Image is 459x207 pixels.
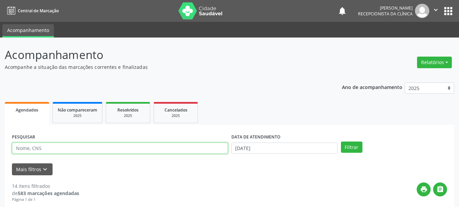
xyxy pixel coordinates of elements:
input: Nome, CNS [12,143,228,154]
span: Central de Marcação [18,8,59,14]
div: 2025 [111,113,145,118]
div: [PERSON_NAME] [358,5,413,11]
div: 2025 [58,113,97,118]
div: Página 1 de 1 [12,197,79,203]
label: DATA DE ATENDIMENTO [231,132,281,143]
span: Não compareceram [58,107,97,113]
img: img [415,4,429,18]
strong: 583 marcações agendadas [18,190,79,196]
a: Central de Marcação [5,5,59,16]
a: Acompanhamento [2,24,54,38]
button: notifications [338,6,347,16]
span: Resolvidos [117,107,139,113]
span: Cancelados [164,107,187,113]
button: print [417,182,431,196]
span: Recepcionista da clínica [358,11,413,17]
label: PESQUISAR [12,132,35,143]
button: apps [442,5,454,17]
div: de [12,190,79,197]
div: 2025 [159,113,193,118]
input: Selecione um intervalo [231,143,338,154]
button:  [429,4,442,18]
button:  [433,182,447,196]
i: print [420,186,428,193]
span: Agendados [16,107,38,113]
div: 14 itens filtrados [12,182,79,190]
p: Ano de acompanhamento [342,83,402,91]
p: Acompanhamento [5,46,319,63]
p: Acompanhe a situação das marcações correntes e finalizadas [5,63,319,71]
i:  [432,6,440,14]
button: Mais filtroskeyboard_arrow_down [12,163,53,175]
i: keyboard_arrow_down [41,166,49,173]
i:  [436,186,444,193]
button: Relatórios [417,57,452,68]
button: Filtrar [341,142,362,153]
